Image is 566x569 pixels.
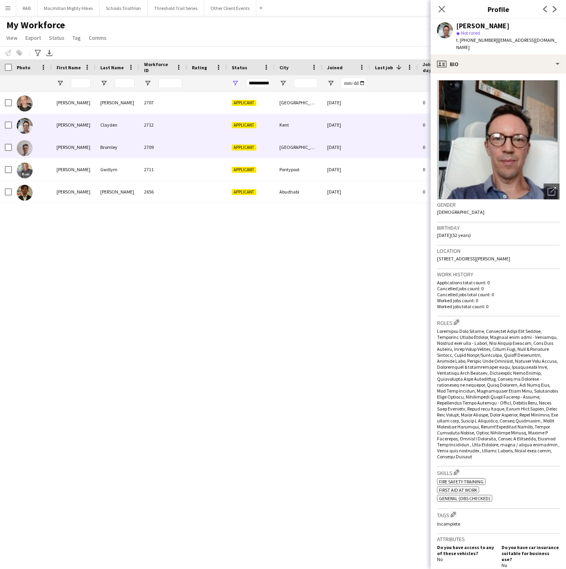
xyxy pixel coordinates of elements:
[437,297,560,303] p: Worked jobs count: 0
[115,78,135,88] input: Last Name Filter Input
[86,33,110,43] a: Comms
[72,34,81,41] span: Tag
[49,34,64,41] span: Status
[45,48,54,58] app-action-btn: Export XLSX
[437,318,560,327] h3: Roles
[418,92,470,113] div: 0
[437,536,560,543] h3: Attributes
[22,33,44,43] a: Export
[6,34,18,41] span: View
[100,65,124,70] span: Last Name
[204,0,256,16] button: Other Client Events
[327,80,334,87] button: Open Filter Menu
[322,158,370,180] div: [DATE]
[139,136,187,158] div: 2709
[46,33,68,43] a: Status
[461,30,480,36] span: Not rated
[423,61,455,73] span: Jobs (last 90 days)
[439,487,477,493] span: First Aid at Work
[456,22,509,29] div: [PERSON_NAME]
[232,100,256,106] span: Applicant
[275,158,322,180] div: Pontypool
[37,0,100,16] button: Macmillan Mighty Hikes
[437,201,560,208] h3: Gender
[232,167,256,173] span: Applicant
[437,556,443,562] span: No
[96,114,139,136] div: Clayden
[437,544,495,556] h5: Do you have access to any of these vehicles?
[437,271,560,278] h3: Work history
[144,61,173,73] span: Workforce ID
[139,158,187,180] div: 2711
[232,189,256,195] span: Applicant
[437,468,560,477] h3: Skills
[279,65,289,70] span: City
[232,122,256,128] span: Applicant
[437,521,560,527] p: Incomplete
[437,328,560,460] span: Loremipsu Dolo Sitame, Consectet Adipi Elit Seddoe, Temporinc Utlabo Etdolor, Magnaal enim admi -...
[52,136,96,158] div: [PERSON_NAME]
[544,184,560,199] div: Open photos pop-in
[275,114,322,136] div: Kent
[232,80,239,87] button: Open Filter Menu
[418,158,470,180] div: 0
[192,65,207,70] span: Rating
[52,114,96,136] div: [PERSON_NAME]
[437,510,560,519] h3: Tags
[439,495,490,501] span: General (DBS Checked)
[456,37,498,43] span: t. [PHONE_NUMBER]
[100,80,107,87] button: Open Filter Menu
[437,303,560,309] p: Worked jobs total count: 0
[294,78,318,88] input: City Filter Input
[375,65,393,70] span: Last job
[57,80,64,87] button: Open Filter Menu
[52,158,96,180] div: [PERSON_NAME]
[71,78,91,88] input: First Name Filter Input
[342,78,365,88] input: Joined Filter Input
[148,0,204,16] button: Threshold Trail Series
[437,232,471,238] span: [DATE] (52 years)
[17,65,30,70] span: Photo
[418,136,470,158] div: 0
[437,209,484,215] span: [DEMOGRAPHIC_DATA]
[52,92,96,113] div: [PERSON_NAME]
[17,162,33,178] img: Lyndon Gwillym
[437,256,510,262] span: [STREET_ADDRESS][PERSON_NAME]
[6,19,65,31] span: My Workforce
[437,291,560,297] p: Cancelled jobs total count: 0
[418,181,470,203] div: 0
[16,0,37,16] button: RAB
[322,181,370,203] div: [DATE]
[57,65,81,70] span: First Name
[17,118,33,134] img: Jon Clayden
[96,158,139,180] div: Gwillym
[275,92,322,113] div: [GEOGRAPHIC_DATA]
[89,34,107,41] span: Comms
[33,48,43,58] app-action-btn: Advanced filters
[96,92,139,113] div: [PERSON_NAME]
[144,80,151,87] button: Open Filter Menu
[3,33,21,43] a: View
[437,80,560,199] img: Crew avatar or photo
[431,4,566,14] h3: Profile
[17,185,33,201] img: Mansour Mansour
[322,114,370,136] div: [DATE]
[437,280,560,285] p: Applications total count: 0
[279,80,287,87] button: Open Filter Menu
[17,140,33,156] img: Jonathan Bromley
[100,0,148,16] button: Schools Triathlon
[158,78,182,88] input: Workforce ID Filter Input
[437,285,560,291] p: Cancelled jobs count: 0
[96,136,139,158] div: Bromley
[96,181,139,203] div: [PERSON_NAME]
[431,55,566,74] div: Bio
[139,114,187,136] div: 2712
[17,96,33,111] img: Amelia Jameson - Allen
[502,562,507,568] span: No
[52,181,96,203] div: [PERSON_NAME]
[275,136,322,158] div: [GEOGRAPHIC_DATA]
[69,33,84,43] a: Tag
[232,65,247,70] span: Status
[322,92,370,113] div: [DATE]
[275,181,322,203] div: Abudhabi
